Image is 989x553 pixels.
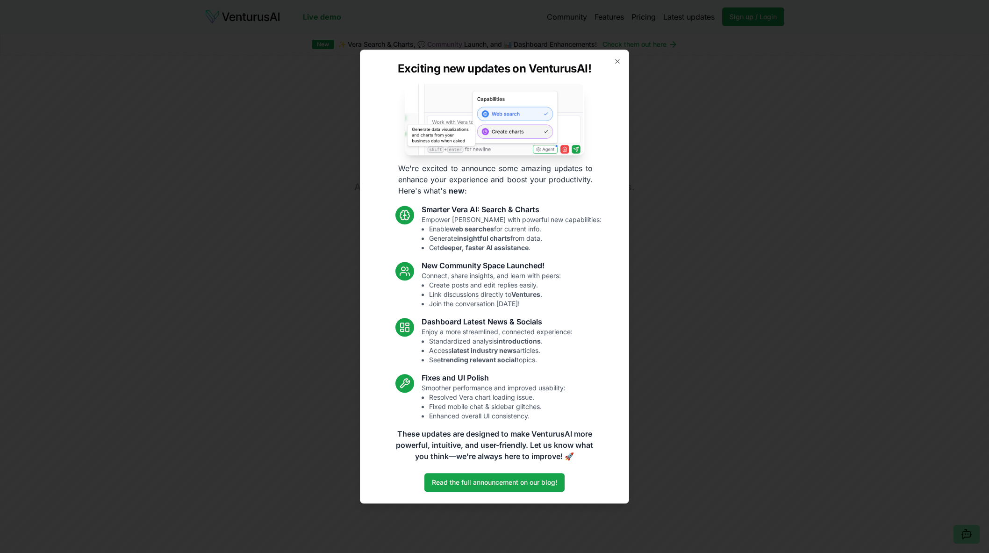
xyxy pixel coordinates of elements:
li: Enhanced overall UI consistency. [429,411,566,421]
p: We're excited to announce some amazing updates to enhance your experience and boost your producti... [391,163,600,196]
h2: Exciting new updates on VenturusAI! [398,61,591,76]
h3: New Community Space Launched! [422,260,561,271]
p: Enjoy a more streamlined, connected experience: [422,327,573,365]
h3: Fixes and UI Polish [422,372,566,383]
strong: web searches [450,225,494,233]
li: Join the conversation [DATE]! [429,299,561,309]
li: Enable for current info. [429,224,602,234]
strong: new [449,186,465,195]
li: Fixed mobile chat & sidebar glitches. [429,402,566,411]
strong: deeper, faster AI assistance [440,244,529,251]
li: Access articles. [429,346,573,355]
a: Read the full announcement on our blog! [424,473,565,492]
li: See topics. [429,355,573,365]
li: Get . [429,243,602,252]
p: Connect, share insights, and learn with peers: [422,271,561,309]
p: Empower [PERSON_NAME] with powerful new capabilities: [422,215,602,252]
li: Link discussions directly to . [429,290,561,299]
strong: introductions [497,337,541,345]
h3: Dashboard Latest News & Socials [422,316,573,327]
strong: latest industry news [451,346,516,354]
li: Standardized analysis . [429,337,573,346]
p: Smoother performance and improved usability: [422,383,566,421]
strong: trending relevant social [441,356,516,364]
strong: insightful charts [457,234,510,242]
img: Vera AI [405,84,584,155]
p: These updates are designed to make VenturusAI more powerful, intuitive, and user-friendly. Let us... [390,428,599,462]
li: Generate from data. [429,234,602,243]
li: Create posts and edit replies easily. [429,280,561,290]
strong: Ventures [511,290,540,298]
li: Resolved Vera chart loading issue. [429,393,566,402]
h3: Smarter Vera AI: Search & Charts [422,204,602,215]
